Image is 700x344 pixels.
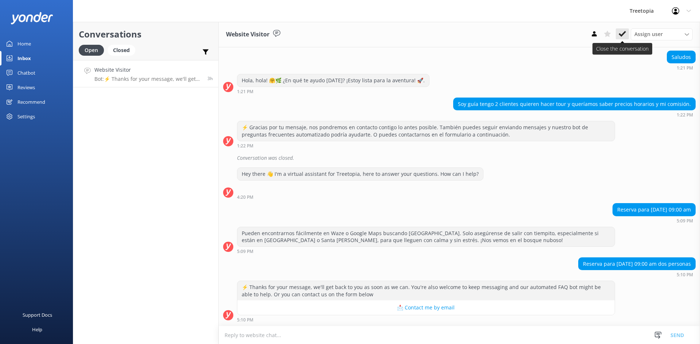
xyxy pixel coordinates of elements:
[237,143,615,148] div: 01:22pm 16-Aug-2025 (UTC -06:00) America/Mexico_City
[79,27,213,41] h2: Conversations
[237,152,696,164] div: Conversation was closed.
[32,322,42,337] div: Help
[579,258,695,270] div: Reserva para [DATE] 09:00 am dos personas
[667,65,696,70] div: 01:21pm 16-Aug-2025 (UTC -06:00) America/Mexico_City
[17,66,35,80] div: Chatbot
[667,51,695,63] div: Saludos
[237,300,615,315] button: 📩 Contact me by email
[237,227,615,246] div: Pueden encontrarnos fácilmente en Waze o Google Maps buscando [GEOGRAPHIC_DATA]. Solo asegúrense ...
[226,30,269,39] h3: Website Visitor
[17,36,31,51] div: Home
[634,30,663,38] span: Assign user
[578,272,696,277] div: 05:10pm 16-Aug-2025 (UTC -06:00) America/Mexico_City
[453,112,696,117] div: 01:22pm 16-Aug-2025 (UTC -06:00) America/Mexico_City
[237,249,615,254] div: 05:09pm 16-Aug-2025 (UTC -06:00) America/Mexico_City
[79,46,108,54] a: Open
[17,95,45,109] div: Recommend
[79,45,104,56] div: Open
[23,308,52,322] div: Support Docs
[237,194,483,199] div: 04:20pm 16-Aug-2025 (UTC -06:00) America/Mexico_City
[237,249,253,254] strong: 5:09 PM
[108,45,135,56] div: Closed
[237,168,483,180] div: Hey there 👋 I'm a virtual assistant for Treetopia, here to answer your questions. How can I help?
[108,46,139,54] a: Closed
[237,144,253,148] strong: 1:22 PM
[207,75,213,82] span: 05:10pm 16-Aug-2025 (UTC -06:00) America/Mexico_City
[612,218,696,223] div: 05:09pm 16-Aug-2025 (UTC -06:00) America/Mexico_City
[223,152,696,164] div: 2025-08-16T19:58:54.863
[17,80,35,95] div: Reviews
[94,66,202,74] h4: Website Visitor
[613,203,695,216] div: Reserva para [DATE] 09:00 am
[73,60,218,87] a: Website VisitorBot:⚡ Thanks for your message, we'll get back to you as soon as we can. You're als...
[237,281,615,300] div: ⚡ Thanks for your message, we'll get back to you as soon as we can. You're also welcome to keep m...
[677,113,693,117] strong: 1:22 PM
[677,273,693,277] strong: 5:10 PM
[17,109,35,124] div: Settings
[454,98,695,110] div: Soy guía tengo 2 clientes quieren hacer tour y queríamos saber precios horarios y mi comisión.
[677,219,693,223] strong: 5:09 PM
[237,318,253,322] strong: 5:10 PM
[237,74,429,87] div: Hola, hola! 🤗🌿 ¿En qué te ayudo [DATE]? ¡Estoy lista para la aventura! 🚀.
[237,90,253,94] strong: 1:21 PM
[94,76,202,82] p: Bot: ⚡ Thanks for your message, we'll get back to you as soon as we can. You're also welcome to k...
[237,89,429,94] div: 01:21pm 16-Aug-2025 (UTC -06:00) America/Mexico_City
[17,51,31,66] div: Inbox
[677,66,693,70] strong: 1:21 PM
[237,195,253,199] strong: 4:20 PM
[237,317,615,322] div: 05:10pm 16-Aug-2025 (UTC -06:00) America/Mexico_City
[631,28,693,40] div: Assign User
[237,121,615,141] div: ⚡ Gracias por tu mensaje, nos pondremos en contacto contigo lo antes posible. También puedes segu...
[11,12,53,24] img: yonder-white-logo.png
